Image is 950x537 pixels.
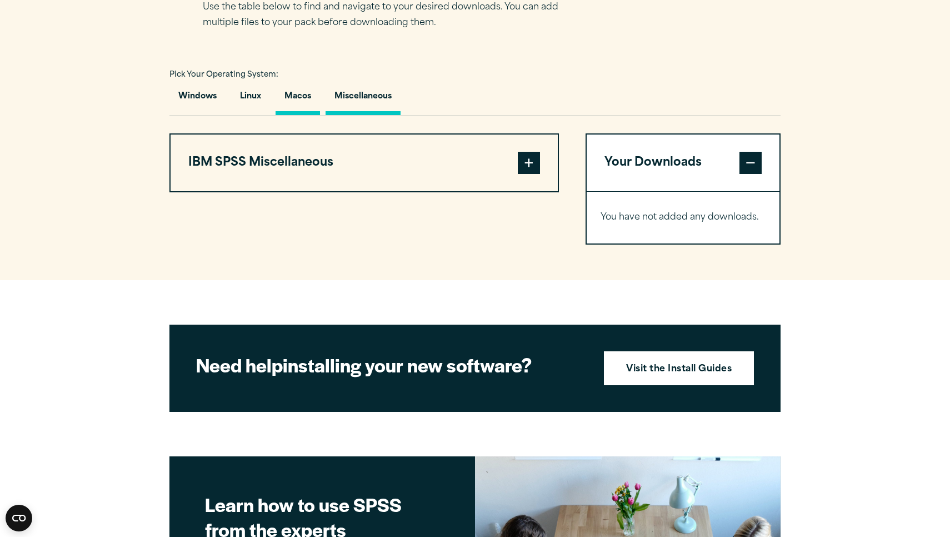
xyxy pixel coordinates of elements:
button: Miscellaneous [326,83,401,115]
h2: installing your new software? [196,352,585,377]
div: Your Downloads [587,191,779,243]
button: Macos [276,83,320,115]
p: You have not added any downloads. [601,210,766,226]
span: Pick Your Operating System: [169,71,278,78]
button: Your Downloads [587,135,779,191]
a: Visit the Install Guides [604,351,754,386]
button: Linux [231,83,270,115]
button: IBM SPSS Miscellaneous [171,135,558,191]
button: Open CMP widget [6,505,32,531]
button: Windows [169,83,226,115]
strong: Need help [196,351,283,378]
strong: Visit the Install Guides [626,362,732,377]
